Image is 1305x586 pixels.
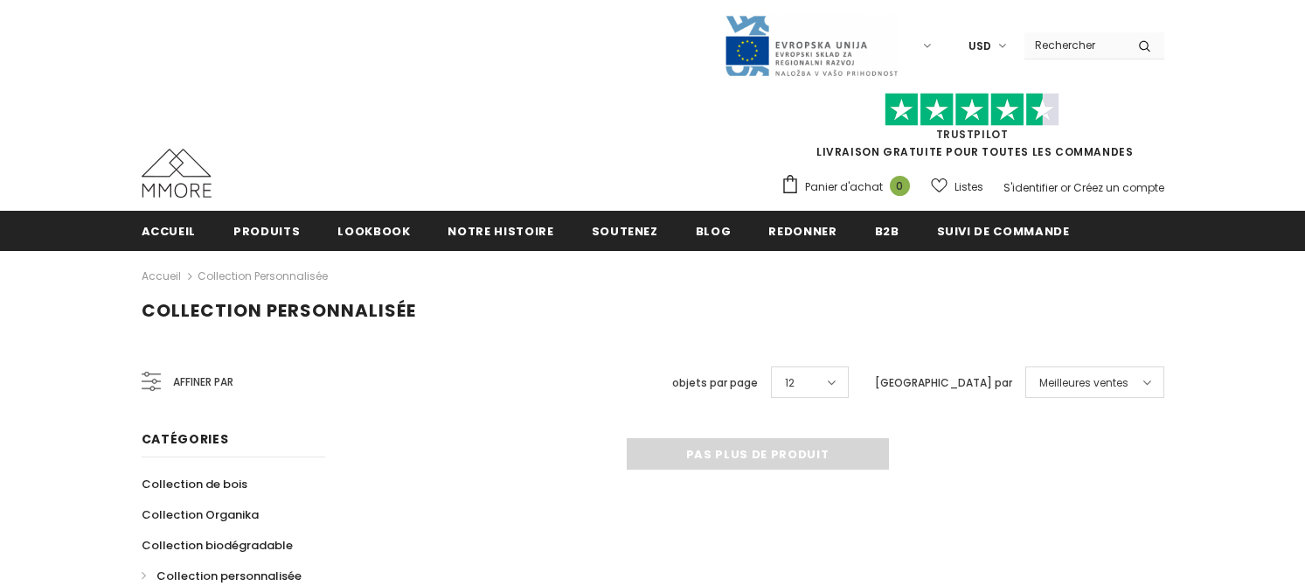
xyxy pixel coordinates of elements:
[1073,180,1164,195] a: Créez un compte
[968,38,991,55] span: USD
[937,211,1070,250] a: Suivi de commande
[337,223,410,240] span: Lookbook
[142,537,293,554] span: Collection biodégradable
[931,171,983,202] a: Listes
[672,374,758,392] label: objets par page
[875,374,1012,392] label: [GEOGRAPHIC_DATA] par
[142,469,247,499] a: Collection de bois
[233,223,300,240] span: Produits
[142,476,247,492] span: Collection de bois
[785,374,795,392] span: 12
[1060,180,1071,195] span: or
[724,14,899,78] img: Javni Razpis
[337,211,410,250] a: Lookbook
[142,149,212,198] img: Cas MMORE
[233,211,300,250] a: Produits
[592,211,658,250] a: soutenez
[142,211,197,250] a: Accueil
[142,506,259,523] span: Collection Organika
[954,178,983,196] span: Listes
[142,430,229,448] span: Catégories
[937,223,1070,240] span: Suivi de commande
[1003,180,1058,195] a: S'identifier
[768,223,836,240] span: Redonner
[875,223,899,240] span: B2B
[936,127,1009,142] a: TrustPilot
[1024,32,1125,58] input: Search Site
[724,38,899,52] a: Javni Razpis
[805,178,883,196] span: Panier d'achat
[875,211,899,250] a: B2B
[592,223,658,240] span: soutenez
[448,211,553,250] a: Notre histoire
[142,499,259,530] a: Collection Organika
[885,93,1059,127] img: Faites confiance aux étoiles pilotes
[142,530,293,561] a: Collection biodégradable
[198,269,328,283] a: Collection personnalisée
[890,176,910,196] span: 0
[1039,374,1128,392] span: Meilleures ventes
[781,174,919,200] a: Panier d'achat 0
[156,568,302,584] span: Collection personnalisée
[173,373,233,392] span: Affiner par
[142,223,197,240] span: Accueil
[142,298,416,323] span: Collection personnalisée
[142,266,181,287] a: Accueil
[781,101,1164,159] span: LIVRAISON GRATUITE POUR TOUTES LES COMMANDES
[696,211,732,250] a: Blog
[768,211,836,250] a: Redonner
[448,223,553,240] span: Notre histoire
[696,223,732,240] span: Blog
